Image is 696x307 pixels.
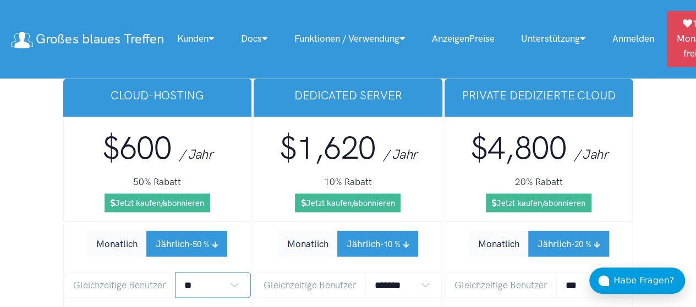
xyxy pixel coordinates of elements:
[599,27,667,51] a: Anmelden
[571,239,591,249] small: -20 %
[383,146,417,162] span: / Jahr
[380,239,401,249] small: -10 %
[179,146,213,162] span: / Jahr
[278,231,418,256] div: Subscription Period
[64,272,176,298] span: Gleichzeitige Benutzer
[73,175,243,189] h5: 50% Rabatt
[280,129,376,167] span: $1,620
[72,87,243,103] h3: Cloud-Hosting
[528,231,609,256] button: Jährlich-20 %
[486,193,591,212] a: Jetzt kaufen/abonnieren
[469,231,609,256] div: Subscription Period
[146,231,227,256] button: Jährlich-50 %
[87,231,227,256] div: Subscription Period
[278,231,338,256] button: Monatlich
[87,231,147,256] button: Monatlich
[469,231,529,256] button: Monatlich
[507,27,599,51] a: Unterstützung
[263,175,433,189] h5: 10% Rabatt
[454,175,624,189] h5: 20% Rabatt
[337,231,418,256] button: Jährlich-10 %
[11,27,163,51] a: Großes blaues Treffen
[470,129,566,167] span: $4,800
[102,129,171,167] span: $600
[574,146,607,162] span: / Jahr
[453,87,624,103] h3: Private dedizierte Cloud
[105,193,210,212] a: Jetzt kaufen/abonnieren
[189,239,210,249] small: -50 %
[445,272,557,298] span: Gleichzeitige Benutzer
[11,32,33,48] img: Logo
[163,27,227,51] a: Kunden
[418,27,507,51] a: AnzeigenPreise
[227,27,281,51] a: Docs
[281,27,418,51] a: Funktionen / Verwendung
[262,87,434,103] h3: Dedicated Server
[254,272,366,298] span: Gleichzeitige Benutzer
[295,193,401,212] a: Jetzt kaufen/abonnieren
[613,273,685,288] div: Habe Fragen?
[589,267,685,294] button: Habe Fragen?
